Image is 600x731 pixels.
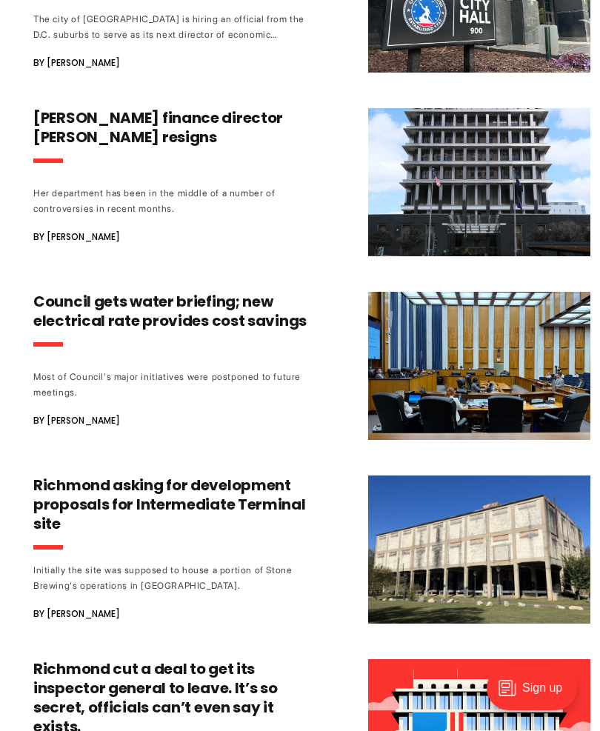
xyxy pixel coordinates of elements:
[368,475,590,624] img: Richmond asking for development proposals for Intermediate Terminal site
[33,54,120,72] span: By [PERSON_NAME]
[33,292,309,330] h3: Council gets water briefing; new electrical rate provides cost savings
[33,11,309,42] div: The city of [GEOGRAPHIC_DATA] is hiring an official from the D.C. suburbs to serve as its next di...
[33,108,309,147] h3: [PERSON_NAME] finance director [PERSON_NAME] resigns
[368,292,590,440] img: Council gets water briefing; new electrical rate provides cost savings
[33,185,309,216] div: Her department has been in the middle of a number of controversies in recent months.
[474,658,600,731] iframe: portal-trigger
[33,412,120,430] span: By [PERSON_NAME]
[33,475,590,624] a: Richmond asking for development proposals for Intermediate Terminal site Initially the site was s...
[33,292,590,440] a: Council gets water briefing; new electrical rate provides cost savings Most of Council's major in...
[33,475,309,533] h3: Richmond asking for development proposals for Intermediate Terminal site
[33,108,590,256] a: [PERSON_NAME] finance director [PERSON_NAME] resigns Her department has been in the middle of a n...
[33,605,120,623] span: By [PERSON_NAME]
[33,228,120,246] span: By [PERSON_NAME]
[33,562,309,593] div: Initially the site was supposed to house a portion of Stone Brewing's operations in [GEOGRAPHIC_D...
[368,108,590,256] img: Richmond finance director Sheila White resigns
[33,369,309,400] div: Most of Council's major initiatives were postponed to future meetings.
